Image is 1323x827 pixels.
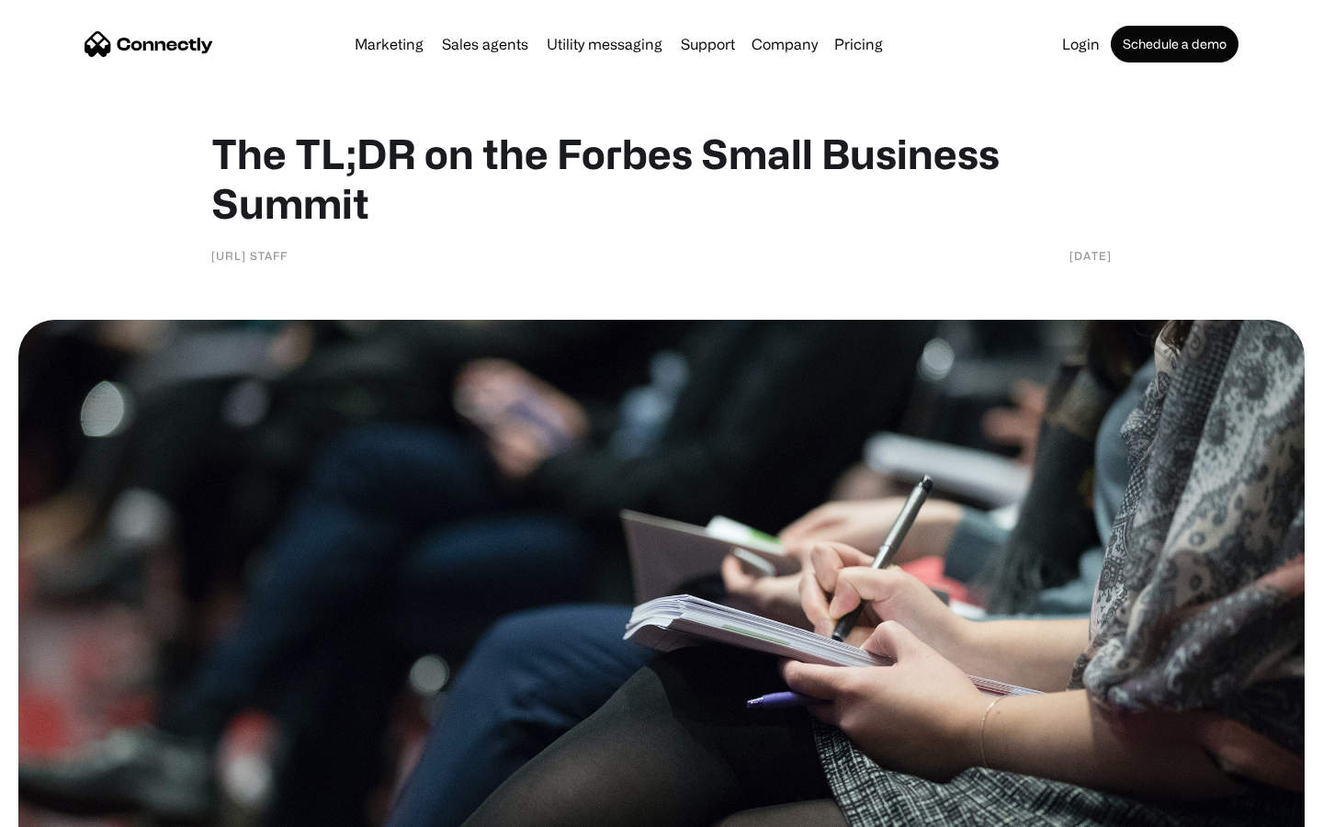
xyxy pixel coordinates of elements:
[211,246,288,265] div: [URL] Staff
[673,37,742,51] a: Support
[18,795,110,821] aside: Language selected: English
[746,31,823,57] div: Company
[1069,246,1112,265] div: [DATE]
[539,37,670,51] a: Utility messaging
[1055,37,1107,51] a: Login
[435,37,536,51] a: Sales agents
[827,37,890,51] a: Pricing
[1111,26,1238,62] a: Schedule a demo
[211,129,1112,228] h1: The TL;DR on the Forbes Small Business Summit
[752,31,818,57] div: Company
[37,795,110,821] ul: Language list
[347,37,431,51] a: Marketing
[85,30,213,58] a: home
